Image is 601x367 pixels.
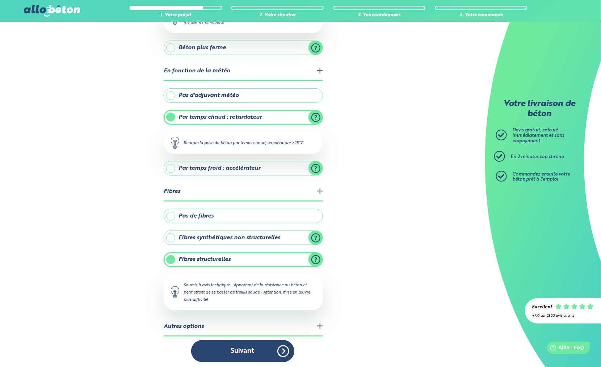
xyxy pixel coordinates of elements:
[191,340,294,362] button: Suivant
[164,183,323,201] legend: Fibres
[333,13,426,18] div: 3. Vos coordonnées
[164,231,323,245] label: Fibres synthétiques non structurelles
[164,161,323,176] label: Par temps froid : accélérateur
[164,62,323,81] legend: En fonction de la météo
[164,209,323,223] label: Pas de fibres
[164,252,323,267] label: Fibres structurelles
[498,99,581,119] p: Votre livraison de béton
[164,318,323,336] legend: Autres options
[164,41,323,55] label: Béton plus ferme
[512,128,565,143] span: Devis gratuit, calculé immédiatement et sans engagement
[164,110,323,125] label: Par temps chaud : retardateur
[512,172,570,182] span: Commandez ensuite votre béton prêt à l'emploi
[231,13,324,18] div: 2. Votre chantier
[532,305,552,310] div: Excellent
[24,5,80,17] img: allobéton
[537,339,593,359] iframe: Help widget launcher
[164,132,323,154] div: Retarde la prise du béton par temps chaud, température >25°C
[435,13,528,18] div: 4. Votre commande
[164,274,323,311] div: Soumis à avis technique - Apportent de la résistance au béton et permettent de se passer de treil...
[532,314,594,318] div: 4.7/5 sur 2300 avis clients
[510,155,564,159] span: En 2 minutes top chrono
[164,88,323,103] label: Pas d'adjuvant météo
[130,13,222,18] div: 1. Votre projet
